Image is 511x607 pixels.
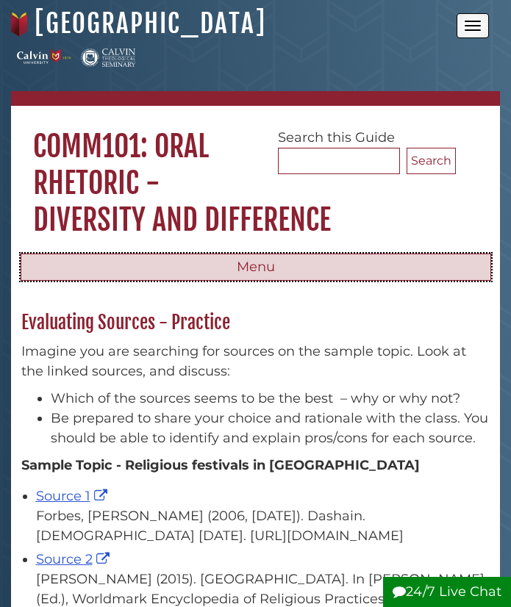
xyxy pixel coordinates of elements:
[36,506,490,546] div: Forbes, [PERSON_NAME] (2006, [DATE]). Dashain. [DEMOGRAPHIC_DATA] [DATE]. [URL][DOMAIN_NAME]
[36,488,111,504] a: Source 1
[51,409,490,448] li: Be prepared to share your choice and rationale with the class. You should be able to identify and...
[383,577,511,607] button: 24/7 Live Chat
[21,457,420,473] strong: Sample Topic - Religious festivals in [GEOGRAPHIC_DATA]
[11,91,500,106] nav: breadcrumb
[21,254,491,281] button: Menu
[11,106,500,238] h1: COMM101: Oral Rhetoric - Diversity and Difference
[51,389,490,409] li: Which of the sources seems to be the best – why or why not?
[457,13,489,38] button: Open the menu
[14,311,498,334] h2: Evaluating Sources - Practice
[407,148,456,174] button: Search
[21,342,490,381] p: Imagine you are searching for sources on the sample topic. Look at the linked sources, and discuss:
[35,7,266,40] a: [GEOGRAPHIC_DATA]
[81,49,135,67] img: Calvin Theological Seminary
[36,551,113,567] a: Source 2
